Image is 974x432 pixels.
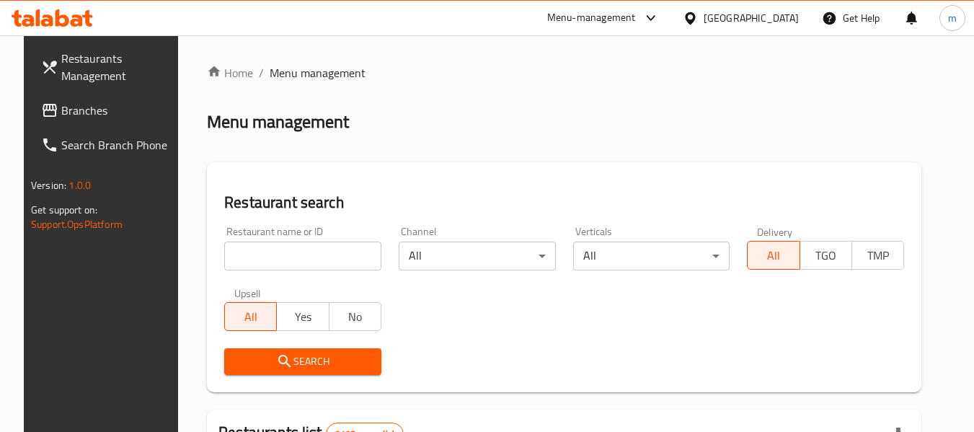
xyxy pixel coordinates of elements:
[224,192,904,213] h2: Restaurant search
[547,9,636,27] div: Menu-management
[747,241,800,270] button: All
[270,64,366,81] span: Menu management
[30,128,187,162] a: Search Branch Phone
[236,353,370,371] span: Search
[61,50,175,84] span: Restaurants Management
[329,302,381,331] button: No
[753,245,794,266] span: All
[207,64,253,81] a: Home
[806,245,846,266] span: TGO
[224,242,381,270] input: Search for restaurant name or ID..
[573,242,730,270] div: All
[948,10,957,26] span: m
[61,102,175,119] span: Branches
[31,200,97,219] span: Get support on:
[31,176,66,195] span: Version:
[335,307,376,327] span: No
[399,242,556,270] div: All
[704,10,799,26] div: [GEOGRAPHIC_DATA]
[858,245,898,266] span: TMP
[851,241,904,270] button: TMP
[224,348,381,375] button: Search
[231,307,271,327] span: All
[207,64,921,81] nav: breadcrumb
[234,288,261,298] label: Upsell
[283,307,323,327] span: Yes
[68,176,91,195] span: 1.0.0
[757,226,793,237] label: Delivery
[800,241,852,270] button: TGO
[259,64,264,81] li: /
[30,41,187,93] a: Restaurants Management
[61,136,175,154] span: Search Branch Phone
[30,93,187,128] a: Branches
[276,302,329,331] button: Yes
[207,110,349,133] h2: Menu management
[31,215,123,234] a: Support.OpsPlatform
[224,302,277,331] button: All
